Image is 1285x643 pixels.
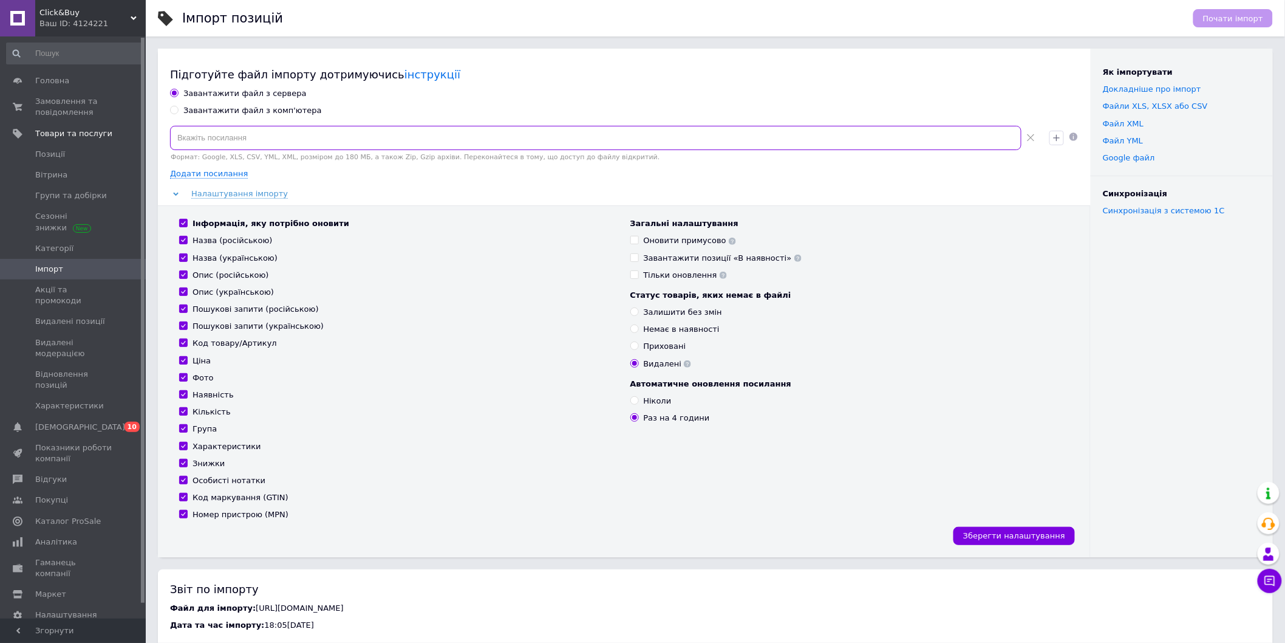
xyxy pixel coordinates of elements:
span: Покупці [35,495,68,506]
a: Докладніше про імпорт [1103,84,1201,94]
span: Видалені модерацією [35,337,112,359]
div: Завантажити позиції «В наявності» [644,253,802,264]
span: Гаманець компанії [35,557,112,579]
div: Формат: Google, XLS, CSV, YML, XML, розміром до 180 МБ, а також Zip, Gzip архіви. Переконайтеся в... [170,153,1040,161]
a: Файли ХLS, XLSX або CSV [1103,101,1208,111]
span: Вітрина [35,170,67,181]
div: Кількість [193,407,231,418]
div: Назва (українською) [193,253,278,264]
span: Налаштування імпорту [191,189,288,199]
span: Маркет [35,589,66,600]
div: Фото [193,373,214,383]
div: Загальні налаштування [630,218,1069,229]
span: Click&Buy [39,7,131,18]
span: 10 [124,422,140,432]
div: Завантажити файл з сервера [183,88,307,99]
div: Код маркування (GTIN) [193,492,288,503]
span: Характеристики [35,401,104,411]
span: Видалені позиції [35,316,105,327]
span: Позиції [35,149,65,160]
span: Відновлення позицій [35,369,112,391]
div: Група [193,424,217,435]
span: Каталог ProSale [35,516,101,527]
div: Інформація, яку потрібно оновити [193,218,349,229]
div: Пошукові запити (українською) [193,321,324,332]
div: Номер пристрою (MPN) [193,509,288,520]
span: Дата та час імпорту: [170,621,264,630]
div: Ціна [193,356,211,366]
div: Статус товарів, яких немає в файлі [630,290,1069,301]
span: Файл для імпорту: [170,603,256,613]
a: Файл XML [1103,119,1144,128]
span: Сезонні знижки [35,211,112,233]
div: Звіт по імпорту [170,582,1261,597]
span: Акції та промокоди [35,284,112,306]
span: Додати посилання [170,169,248,179]
div: Синхронізація [1103,188,1261,199]
div: Як імпортувати [1103,67,1261,78]
div: Код товару/Артикул [193,338,277,349]
button: Чат з покупцем [1258,569,1282,593]
div: Підготуйте файл імпорту дотримуючись [170,67,1079,82]
div: Пошукові запити (російською) [193,304,319,315]
div: Автоматичне оновлення посилання [630,379,1069,390]
div: Опис (українською) [193,287,274,298]
input: Пошук [6,43,143,64]
a: Синхронізація з системою 1С [1103,206,1225,215]
div: Раз на 4 години [644,413,710,424]
div: Залишити без змін [644,307,722,318]
div: Немає в наявності [644,324,720,335]
span: Категорії [35,243,73,254]
span: Імпорт [35,264,63,275]
div: Особисті нотатки [193,475,265,486]
div: Завантажити файл з комп'ютера [183,105,322,116]
a: інструкції [404,68,460,81]
div: Опис (російською) [193,270,269,281]
span: Замовлення та повідомлення [35,96,112,118]
span: Групи та добірки [35,190,107,201]
a: Файл YML [1103,136,1143,145]
div: Тільки оновлення [644,270,727,281]
span: Зберегти налаштування [963,531,1065,540]
span: Головна [35,75,69,86]
div: Ніколи [644,396,672,407]
a: Google файл [1103,153,1155,162]
div: Ваш ID: 4124221 [39,18,146,29]
button: Зберегти налаштування [953,527,1075,545]
span: 18:05[DATE] [264,621,313,630]
span: [DEMOGRAPHIC_DATA] [35,422,125,433]
div: Знижки [193,458,225,469]
span: Налаштування [35,610,97,621]
div: Видалені [644,359,692,370]
span: Показники роботи компанії [35,442,112,464]
h1: Імпорт позицій [182,11,283,26]
input: Вкажіть посилання [170,126,1021,150]
span: Відгуки [35,474,67,485]
div: Приховані [644,341,686,352]
span: [URL][DOMAIN_NAME] [256,603,344,613]
div: Характеристики [193,441,261,452]
div: Оновити примусово [644,235,737,246]
div: Наявність [193,390,234,401]
span: Аналітика [35,537,77,548]
span: Товари та послуги [35,128,112,139]
div: Назва (російською) [193,235,273,246]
